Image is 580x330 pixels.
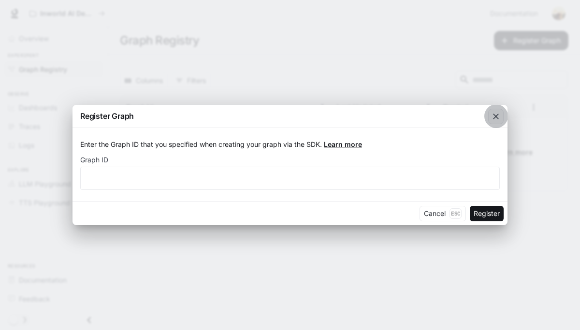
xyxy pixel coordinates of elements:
p: Graph ID [80,157,108,163]
p: Register Graph [80,110,134,122]
a: Learn more [324,140,362,148]
p: Enter the Graph ID that you specified when creating your graph via the SDK. [80,140,500,149]
p: Esc [449,208,462,219]
button: CancelEsc [420,206,466,221]
button: Register [470,206,504,221]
